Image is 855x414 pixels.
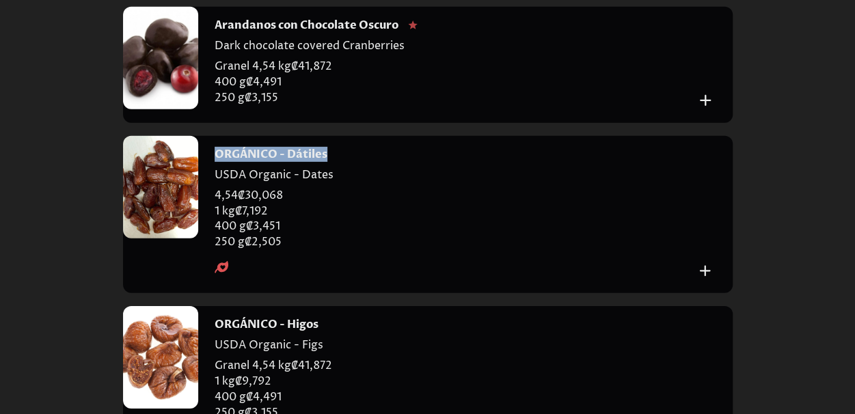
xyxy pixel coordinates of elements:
[215,167,695,188] p: USDA Organic - Dates
[215,59,695,74] p: Granel 4,54 kg ₡ 41,872
[215,38,695,59] p: Dark chocolate covered Cranberries
[215,374,695,389] p: 1 kg ₡ 9,792
[215,18,398,33] h4: Arandanos con Chocolate Oscuro
[215,74,695,90] p: 400 g ₡ 4,491
[694,89,716,111] button: Add to cart
[215,234,695,250] p: 250 g ₡ 2,505
[215,204,695,219] p: 1 kg ₡ 7,192
[694,260,716,281] button: Add to cart
[215,337,695,358] p: USDA Organic - Figs
[215,317,318,332] h4: ORGÁNICO - Higos
[215,147,327,162] h4: ORGÁNICO - Dátiles
[215,219,695,234] p: 400 g ₡ 3,451
[215,188,695,204] p: 4,54 ₡ 30,068
[215,389,695,405] p: 400 g ₡ 4,491
[215,358,695,374] p: Granel 4,54 kg ₡ 41,872
[215,90,695,106] p: 250 g ₡ 3,155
